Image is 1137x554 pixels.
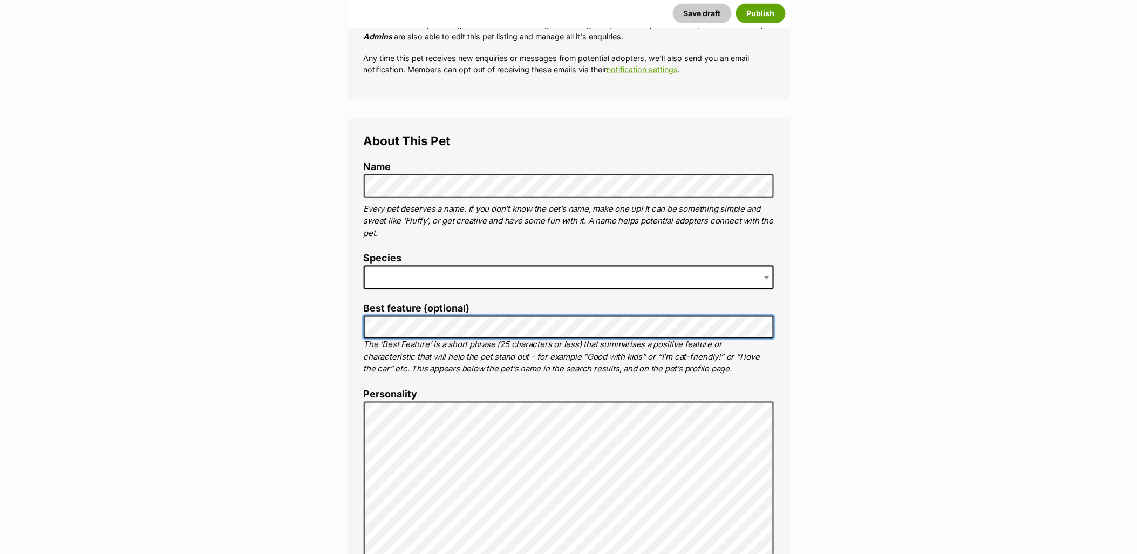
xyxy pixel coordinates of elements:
[364,303,774,314] label: Best feature (optional)
[673,4,732,23] button: Save draft
[364,20,766,40] em: Group Admins
[364,133,451,148] span: About This Pet
[364,161,774,173] label: Name
[364,19,774,42] p: The owner of the pet listing is able to edit the listing and manage enquiries with potential adop...
[607,65,678,74] a: notification settings
[364,339,774,375] p: The ‘Best Feature’ is a short phrase (25 characters or less) that summarises a positive feature o...
[364,203,774,240] p: Every pet deserves a name. If you don’t know the pet’s name, make one up! It can be something sim...
[364,253,774,264] label: Species
[364,389,774,400] label: Personality
[736,4,786,23] button: Publish
[364,52,774,76] p: Any time this pet receives new enquiries or messages from potential adopters, we'll also send you...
